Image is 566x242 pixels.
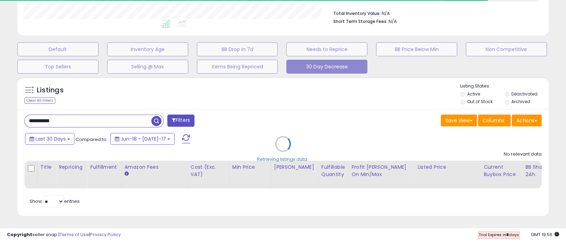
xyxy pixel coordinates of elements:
div: Retrieving listings data.. [257,156,309,162]
button: BB Drop in 7d [197,42,278,56]
button: Inventory Age [107,42,188,56]
b: Total Inventory Value: [333,10,381,16]
b: 8 [506,232,509,237]
a: Privacy Policy [90,231,121,238]
button: Non Competitive [466,42,547,56]
button: Top Sellers [17,60,98,74]
span: Trial Expires in days [479,232,519,237]
a: Terms of Use [59,231,89,238]
button: Default [17,42,98,56]
button: Items Being Repriced [197,60,278,74]
button: BB Price Below Min [376,42,457,56]
button: Needs to Reprice [286,42,367,56]
span: N/A [389,18,397,25]
strong: Copyright [7,231,32,238]
button: Selling @ Max [107,60,188,74]
li: N/A [333,9,536,17]
span: 2025-08-17 19:56 GMT [531,231,559,238]
div: seller snap | | [7,232,121,238]
b: Short Term Storage Fees: [333,18,388,24]
button: 30 Day Decrease [286,60,367,74]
